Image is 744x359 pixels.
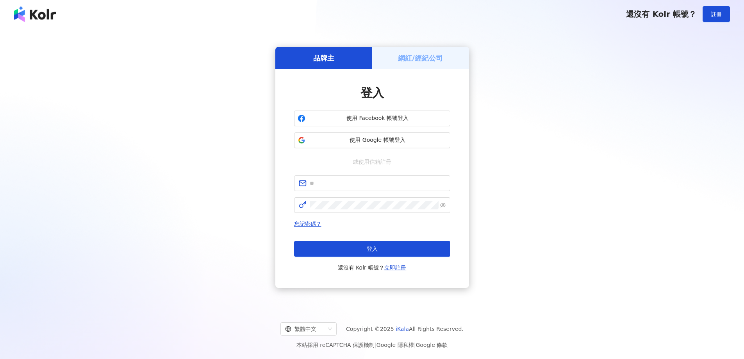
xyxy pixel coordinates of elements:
[348,157,397,166] span: 或使用信箱註冊
[338,263,407,272] span: 還沒有 Kolr 帳號？
[313,53,334,63] h5: 品牌主
[414,342,416,348] span: |
[416,342,448,348] a: Google 條款
[285,323,325,335] div: 繁體中文
[294,111,450,126] button: 使用 Facebook 帳號登入
[396,326,409,332] a: iKala
[711,11,722,17] span: 註冊
[14,6,56,22] img: logo
[294,132,450,148] button: 使用 Google 帳號登入
[398,53,443,63] h5: 網紅/經紀公司
[360,86,384,100] span: 登入
[367,246,378,252] span: 登入
[309,114,447,122] span: 使用 Facebook 帳號登入
[376,342,414,348] a: Google 隱私權
[440,202,446,208] span: eye-invisible
[375,342,376,348] span: |
[309,136,447,144] span: 使用 Google 帳號登入
[626,9,696,19] span: 還沒有 Kolr 帳號？
[346,324,464,334] span: Copyright © 2025 All Rights Reserved.
[296,340,448,350] span: 本站採用 reCAPTCHA 保護機制
[294,221,321,227] a: 忘記密碼？
[703,6,730,22] button: 註冊
[384,264,406,271] a: 立即註冊
[294,241,450,257] button: 登入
